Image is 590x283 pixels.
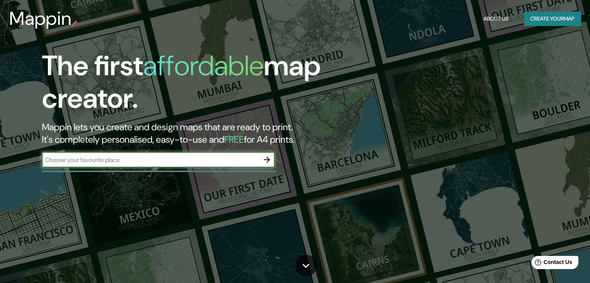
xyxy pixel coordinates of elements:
[42,50,337,121] h1: The first map creator.
[224,133,244,145] h5: FREE
[9,8,72,29] h3: Mappin
[480,12,512,26] button: About Us
[524,12,581,26] button: Create yourmap
[42,121,337,146] h2: Mappin lets you create and design maps that are ready to print. It's completely personalised, eas...
[42,155,259,164] input: Choose your favourite place
[143,48,264,84] h1: affordable
[72,20,78,26] img: mappin-pin
[521,253,581,274] iframe: Help widget launcher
